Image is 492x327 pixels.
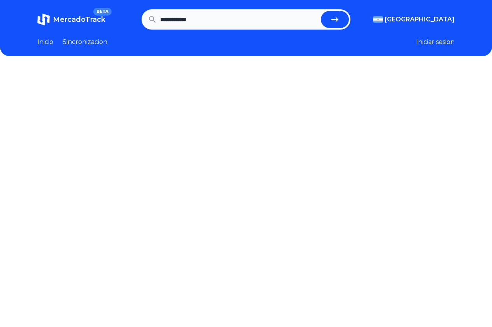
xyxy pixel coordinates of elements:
button: [GEOGRAPHIC_DATA] [373,15,455,24]
a: MercadoTrackBETA [37,13,105,26]
span: MercadoTrack [53,15,105,24]
img: MercadoTrack [37,13,50,26]
span: BETA [93,8,112,16]
span: [GEOGRAPHIC_DATA] [385,15,455,24]
img: Argentina [373,16,383,23]
a: Inicio [37,37,53,47]
button: Iniciar sesion [416,37,455,47]
a: Sincronizacion [63,37,107,47]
